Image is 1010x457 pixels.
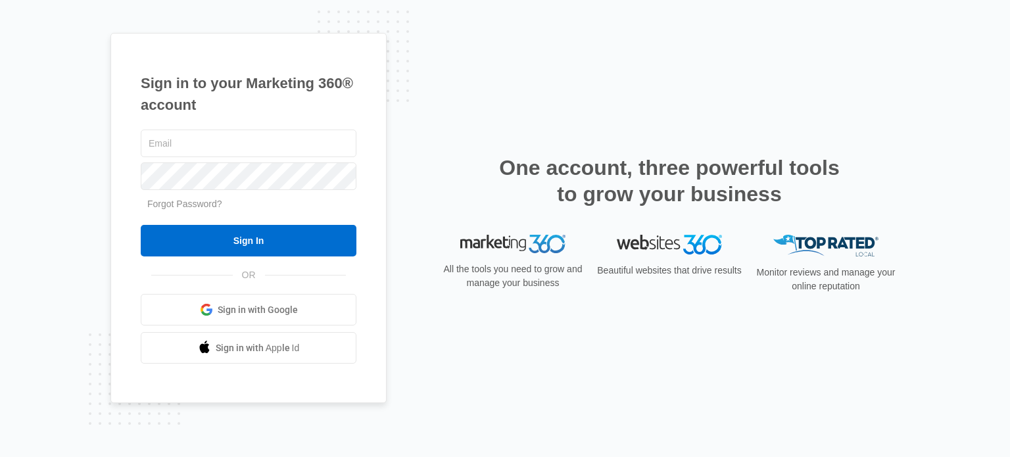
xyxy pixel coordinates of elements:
p: Beautiful websites that drive results [596,264,743,277]
h2: One account, three powerful tools to grow your business [495,155,844,207]
h1: Sign in to your Marketing 360® account [141,72,356,116]
p: All the tools you need to grow and manage your business [439,262,587,290]
img: Websites 360 [617,235,722,254]
span: OR [233,268,265,282]
a: Forgot Password? [147,199,222,209]
img: Top Rated Local [773,235,878,256]
a: Sign in with Apple Id [141,332,356,364]
a: Sign in with Google [141,294,356,325]
p: Monitor reviews and manage your online reputation [752,266,900,293]
input: Sign In [141,225,356,256]
input: Email [141,130,356,157]
span: Sign in with Google [218,303,298,317]
span: Sign in with Apple Id [216,341,300,355]
img: Marketing 360 [460,235,565,253]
